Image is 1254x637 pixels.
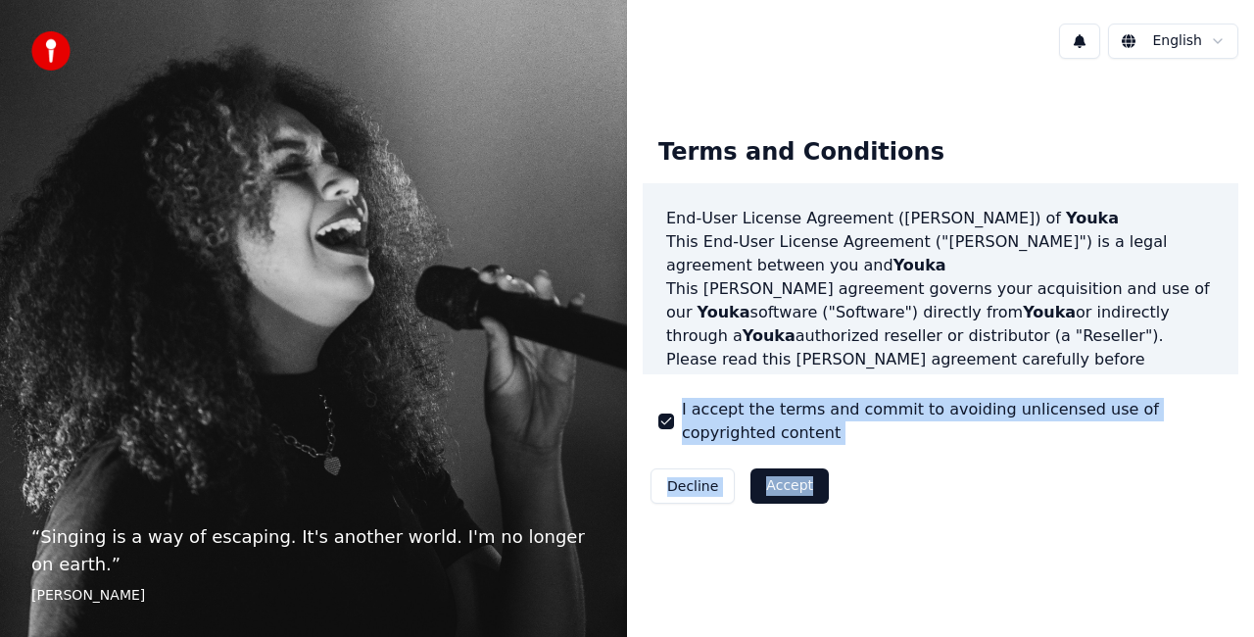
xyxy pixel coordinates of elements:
[1066,209,1119,227] span: Youka
[651,468,735,504] button: Decline
[750,468,829,504] button: Accept
[31,586,596,606] footer: [PERSON_NAME]
[1059,373,1112,392] span: Youka
[666,348,1215,442] p: Please read this [PERSON_NAME] agreement carefully before completing the installation process and...
[666,230,1215,277] p: This End-User License Agreement ("[PERSON_NAME]") is a legal agreement between you and
[31,523,596,578] p: “ Singing is a way of escaping. It's another world. I'm no longer on earth. ”
[31,31,71,71] img: youka
[666,277,1215,348] p: This [PERSON_NAME] agreement governs your acquisition and use of our software ("Software") direct...
[893,256,946,274] span: Youka
[698,303,750,321] span: Youka
[743,326,796,345] span: Youka
[1023,303,1076,321] span: Youka
[643,122,960,184] div: Terms and Conditions
[666,207,1215,230] h3: End-User License Agreement ([PERSON_NAME]) of
[682,398,1223,445] label: I accept the terms and commit to avoiding unlicensed use of copyrighted content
